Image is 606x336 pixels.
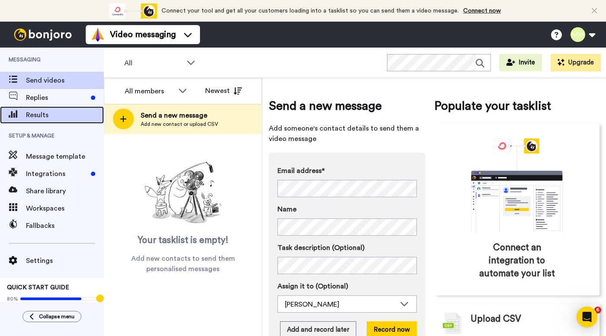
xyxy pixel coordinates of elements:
span: Workspaces [26,203,104,214]
span: Name [277,204,297,214]
div: [PERSON_NAME] [285,299,396,310]
span: Share library [26,186,104,196]
span: Add new contact or upload CSV [141,121,218,128]
label: Assign it to (Optional) [277,281,417,291]
span: Populate your tasklist [434,97,600,115]
span: Add new contacts to send them personalised messages [117,253,249,274]
span: All [124,58,182,68]
span: 80% [7,295,18,302]
div: Open Intercom Messenger [577,307,597,327]
span: Collapse menu [39,313,74,320]
span: Upload CSV [471,313,521,326]
label: Task description (Optional) [277,243,417,253]
button: Invite [500,54,542,71]
div: animation [452,138,582,233]
button: Collapse menu [23,311,81,322]
span: Send a new message [141,110,218,121]
span: Fallbacks [26,221,104,231]
div: animation [110,3,157,19]
span: Send a new message [269,97,425,115]
img: bj-logo-header-white.svg [10,29,75,41]
span: Your tasklist is empty! [138,234,229,247]
span: Add someone's contact details to send them a video message [269,123,425,144]
button: Upgrade [551,54,601,71]
a: Connect now [463,8,501,14]
span: 6 [594,307,601,314]
img: vm-color.svg [91,28,105,42]
span: Connect an integration to automate your list [471,241,563,280]
span: Replies [26,93,87,103]
img: csv-grey.png [443,313,462,334]
span: Message template [26,151,104,162]
span: Connect your tool and get all your customers loading into a tasklist so you can send them a video... [161,8,459,14]
img: ready-set-action.png [140,158,226,227]
span: Send videos [26,75,104,86]
div: All members [125,86,174,96]
span: Integrations [26,169,87,179]
label: Email address* [277,166,417,176]
div: Tooltip anchor [96,294,104,302]
span: Video messaging [110,29,176,41]
span: QUICK START GUIDE [7,285,69,291]
button: Newest [199,82,248,99]
span: Settings [26,256,104,266]
span: Results [26,110,104,120]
